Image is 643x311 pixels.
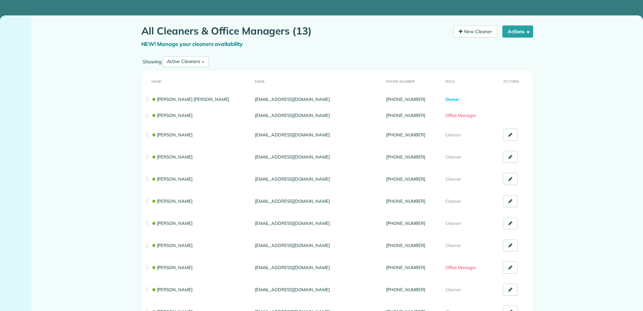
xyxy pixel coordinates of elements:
[151,113,193,118] a: [PERSON_NAME]
[167,58,200,65] div: Active Cleaners
[383,71,443,91] th: Phone number
[445,132,461,137] span: Cleaner
[252,146,384,168] td: [EMAIL_ADDRESS][DOMAIN_NAME]
[386,265,425,270] a: [PHONE_NUMBER]
[386,176,425,182] a: [PHONE_NUMBER]
[443,71,500,91] th: Role
[252,91,384,108] td: [EMAIL_ADDRESS][DOMAIN_NAME]
[445,198,461,204] span: Cleaner
[252,168,384,190] td: [EMAIL_ADDRESS][DOMAIN_NAME]
[386,113,425,118] a: [PHONE_NUMBER]
[445,154,461,160] span: Cleaner
[386,198,425,204] a: [PHONE_NUMBER]
[252,124,384,146] td: [EMAIL_ADDRESS][DOMAIN_NAME]
[252,278,384,301] td: [EMAIL_ADDRESS][DOMAIN_NAME]
[386,154,425,160] a: [PHONE_NUMBER]
[445,265,476,270] span: Office Manager
[386,243,425,248] a: [PHONE_NUMBER]
[386,221,425,226] a: [PHONE_NUMBER]
[141,71,252,91] th: Name
[445,287,461,292] span: Cleaner
[151,132,193,137] a: [PERSON_NAME]
[252,256,384,278] td: [EMAIL_ADDRESS][DOMAIN_NAME]
[252,234,384,256] td: [EMAIL_ADDRESS][DOMAIN_NAME]
[141,41,243,47] a: NEW! Manage your cleaners availability
[386,97,425,102] a: [PHONE_NUMBER]
[151,243,193,248] a: [PERSON_NAME]
[151,154,193,160] a: [PERSON_NAME]
[151,198,193,204] a: [PERSON_NAME]
[252,212,384,234] td: [EMAIL_ADDRESS][DOMAIN_NAME]
[151,176,193,182] a: [PERSON_NAME]
[151,221,193,226] a: [PERSON_NAME]
[252,71,384,91] th: Email
[500,71,533,91] th: Actions
[151,265,193,270] a: [PERSON_NAME]
[151,287,193,292] a: [PERSON_NAME]
[386,287,425,292] a: [PHONE_NUMBER]
[151,97,229,102] a: [PERSON_NAME] [PERSON_NAME]
[445,221,461,226] span: Cleaner
[453,25,497,38] a: New Cleaner
[386,132,425,137] a: [PHONE_NUMBER]
[141,58,163,65] label: Showing
[502,25,533,38] button: Actions
[252,107,384,124] td: [EMAIL_ADDRESS][DOMAIN_NAME]
[445,97,459,102] span: Owner
[445,243,461,248] span: Cleaner
[445,113,476,118] span: Office Manager
[252,190,384,212] td: [EMAIL_ADDRESS][DOMAIN_NAME]
[445,176,461,182] span: Cleaner
[141,25,449,37] h1: All Cleaners & Office Managers (13)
